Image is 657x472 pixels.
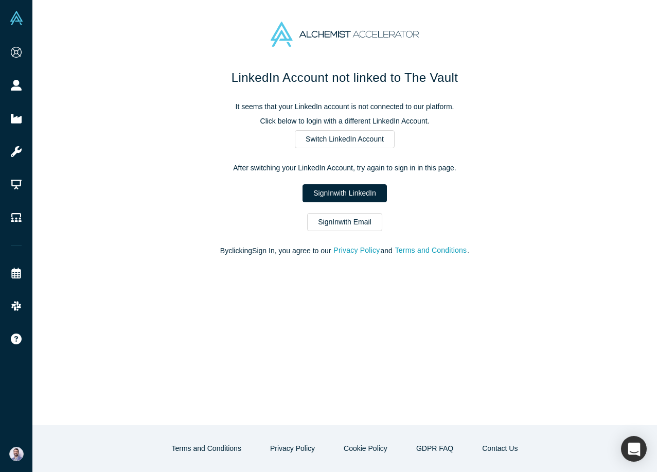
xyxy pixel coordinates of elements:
[129,68,561,87] h1: LinkedIn Account not linked to The Vault
[395,244,468,256] button: Terms and Conditions
[129,101,561,112] p: It seems that your LinkedIn account is not connected to our platform.
[9,447,24,461] img: Sam Jadali's Account
[129,246,561,256] p: By clicking Sign In , you agree to our and .
[333,244,380,256] button: Privacy Policy
[271,22,419,47] img: Alchemist Accelerator Logo
[303,184,386,202] a: SignInwith LinkedIn
[129,116,561,127] p: Click below to login with a different LinkedIn Account.
[161,440,252,458] button: Terms and Conditions
[333,440,398,458] button: Cookie Policy
[259,440,326,458] button: Privacy Policy
[9,11,24,25] img: Alchemist Vault Logo
[405,440,464,458] a: GDPR FAQ
[295,130,395,148] a: Switch LinkedIn Account
[471,440,528,458] button: Contact Us
[307,213,382,231] a: SignInwith Email
[129,163,561,173] p: After switching your LinkedIn Account, try again to sign in in this page.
